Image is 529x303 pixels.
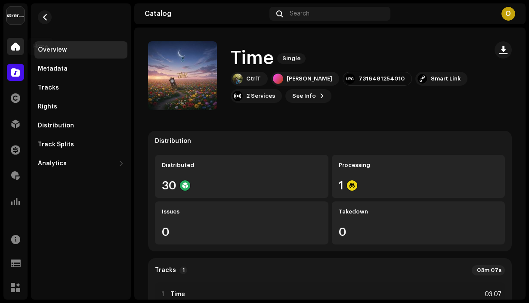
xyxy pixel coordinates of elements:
[431,75,461,82] div: Smart Link
[292,87,316,105] span: See Info
[38,84,59,91] div: Tracks
[162,162,322,169] div: Distributed
[231,49,274,68] h1: Time
[339,208,498,215] div: Takedown
[38,65,68,72] div: Metadata
[339,162,498,169] div: Processing
[285,89,331,103] button: See Info
[34,117,127,134] re-m-nav-item: Distribution
[34,98,127,115] re-m-nav-item: Rights
[145,10,266,17] div: Catalog
[38,122,74,129] div: Distribution
[162,208,322,215] div: Issues
[472,265,505,275] div: 03m 07s
[483,289,501,300] div: 03:07
[359,75,405,82] div: 7316481254010
[155,138,191,145] div: Distribution
[38,103,57,110] div: Rights
[7,7,24,24] img: 408b884b-546b-4518-8448-1008f9c76b02
[246,93,275,99] div: 2 Services
[287,75,332,82] div: [PERSON_NAME]
[38,160,67,167] div: Analytics
[34,79,127,96] re-m-nav-item: Tracks
[155,267,176,274] strong: Tracks
[170,291,185,298] strong: Time
[501,7,515,21] div: O
[34,136,127,153] re-m-nav-item: Track Splits
[34,41,127,59] re-m-nav-item: Overview
[179,266,187,274] p-badge: 1
[38,141,74,148] div: Track Splits
[290,10,309,17] span: Search
[277,53,306,64] span: Single
[34,155,127,172] re-m-nav-dropdown: Analytics
[34,60,127,77] re-m-nav-item: Metadata
[232,74,243,84] img: fad0067a-1cb4-483e-9bef-63d4dc6405be
[246,75,261,82] div: CtrlT
[38,46,67,53] div: Overview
